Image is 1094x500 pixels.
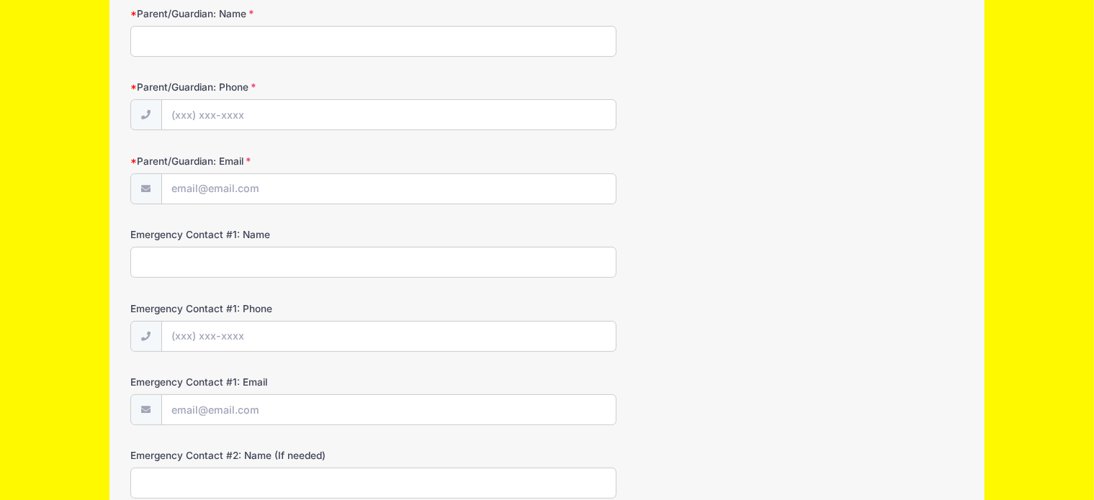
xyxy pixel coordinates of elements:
[130,6,408,21] label: Parent/Guardian: Name
[161,321,617,352] input: (xxx) xxx-xxxx
[130,448,408,463] label: Emergency Contact #2: Name (If needed)
[130,301,408,316] label: Emergency Contact #1: Phone
[130,227,408,242] label: Emergency Contact #1: Name
[161,99,617,130] input: (xxx) xxx-xxxx
[130,154,408,168] label: Parent/Guardian: Email
[130,80,408,94] label: Parent/Guardian: Phone
[130,375,408,389] label: Emergency Contact #1: Email
[161,173,617,204] input: email@email.com
[161,394,617,425] input: email@email.com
